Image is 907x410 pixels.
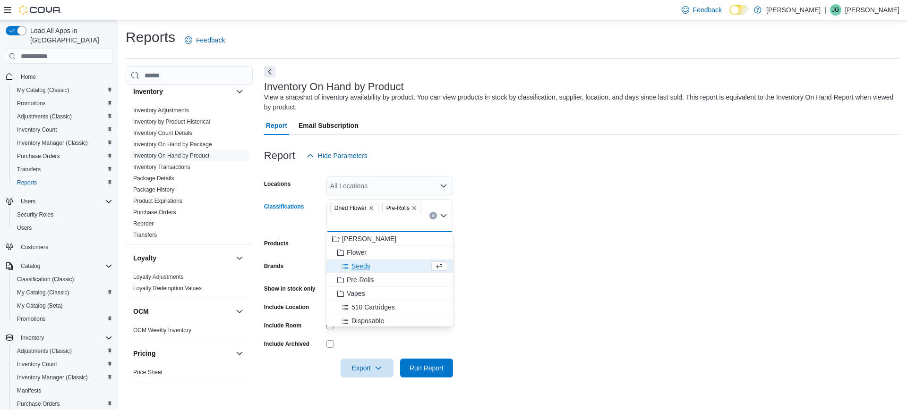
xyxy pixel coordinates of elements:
a: Inventory On Hand by Package [133,141,212,148]
span: Transfers [133,231,157,239]
span: Purchase Orders [13,398,112,410]
button: Transfers [9,163,116,176]
span: Manifests [17,387,41,394]
div: Loyalty [126,271,253,298]
span: Feedback [693,5,722,15]
button: Close list of options [440,212,447,219]
span: Security Roles [13,209,112,220]
span: Security Roles [17,211,53,218]
button: Security Roles [9,208,116,221]
label: Include Location [264,303,309,311]
h3: Inventory [133,87,163,96]
span: Purchase Orders [13,151,112,162]
button: Run Report [400,359,453,377]
span: Package Details [133,175,174,182]
span: Inventory Count [13,359,112,370]
span: Users [13,222,112,234]
button: Home [2,69,116,83]
span: Promotions [13,98,112,109]
span: Email Subscription [299,116,359,135]
span: Users [21,198,35,205]
span: Dark Mode [729,15,730,16]
a: Inventory Manager (Classic) [13,137,92,149]
span: Report [266,116,287,135]
span: Inventory by Product Historical [133,118,210,126]
a: Purchase Orders [133,209,176,216]
button: Open list of options [440,182,447,190]
span: Adjustments (Classic) [13,111,112,122]
span: My Catalog (Beta) [17,302,63,310]
button: 510 Cartridges [326,301,453,314]
span: Inventory Manager (Classic) [13,137,112,149]
button: Promotions [9,97,116,110]
span: Pre-Rolls [347,275,374,284]
button: Adjustments (Classic) [9,110,116,123]
a: My Catalog (Classic) [13,84,73,96]
a: Adjustments (Classic) [13,345,76,357]
span: Inventory Count [17,126,57,134]
button: Inventory Count [9,123,116,136]
div: View a snapshot of inventory availability by product. You can view products in stock by classific... [264,92,895,112]
a: Classification (Classic) [13,274,78,285]
button: Remove Pre-Rolls from selection in this group [411,205,417,211]
h3: OCM [133,307,149,316]
h3: Inventory On Hand by Product [264,81,404,92]
a: Purchase Orders [13,398,64,410]
img: Cova [19,5,61,15]
label: Include Room [264,322,301,329]
span: Inventory Count [13,124,112,135]
span: My Catalog (Beta) [13,300,112,311]
span: [PERSON_NAME] [342,234,396,243]
label: Locations [264,180,291,188]
span: JG [832,4,839,16]
a: Inventory Manager (Classic) [13,372,92,383]
button: Inventory Manager (Classic) [9,136,116,150]
a: Purchase Orders [13,151,64,162]
span: Users [17,196,112,207]
span: Inventory Manager (Classic) [13,372,112,383]
span: Dried Flower [334,203,367,213]
a: Price Sheet [133,369,163,376]
span: Vapes [347,289,365,298]
a: Adjustments (Classic) [13,111,76,122]
a: Inventory Count Details [133,130,192,136]
button: Flower [326,246,453,259]
a: Transfers [133,232,157,238]
button: Remove Dried Flower from selection in this group [368,205,374,211]
label: Products [264,240,289,247]
p: | [824,4,826,16]
button: Products [234,390,245,401]
a: Reports [13,177,41,188]
a: Customers [17,242,52,253]
span: Adjustments (Classic) [13,345,112,357]
a: Promotions [13,98,50,109]
span: Flower [347,248,367,257]
div: Inventory [126,105,253,244]
a: Package History [133,186,174,193]
a: OCM Weekly Inventory [133,327,191,334]
span: 510 Cartridges [351,302,395,312]
button: Adjustments (Classic) [9,344,116,358]
button: Catalog [17,260,44,272]
button: Promotions [9,312,116,326]
button: Reports [9,176,116,189]
span: My Catalog (Classic) [13,287,112,298]
button: Inventory Count [9,358,116,371]
span: Transfers [13,164,112,175]
p: [PERSON_NAME] [766,4,821,16]
span: Inventory Manager (Classic) [17,374,88,381]
a: Feedback [678,0,726,19]
button: Loyalty [234,252,245,264]
h3: Loyalty [133,253,156,263]
button: Pricing [133,349,232,358]
button: OCM [234,306,245,317]
span: Feedback [196,35,225,45]
label: Classifications [264,203,304,210]
button: Disposable [326,314,453,328]
button: Seeds [326,259,453,273]
button: Pre-Rolls [326,273,453,287]
button: Purchase Orders [9,150,116,163]
button: Pricing [234,348,245,359]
